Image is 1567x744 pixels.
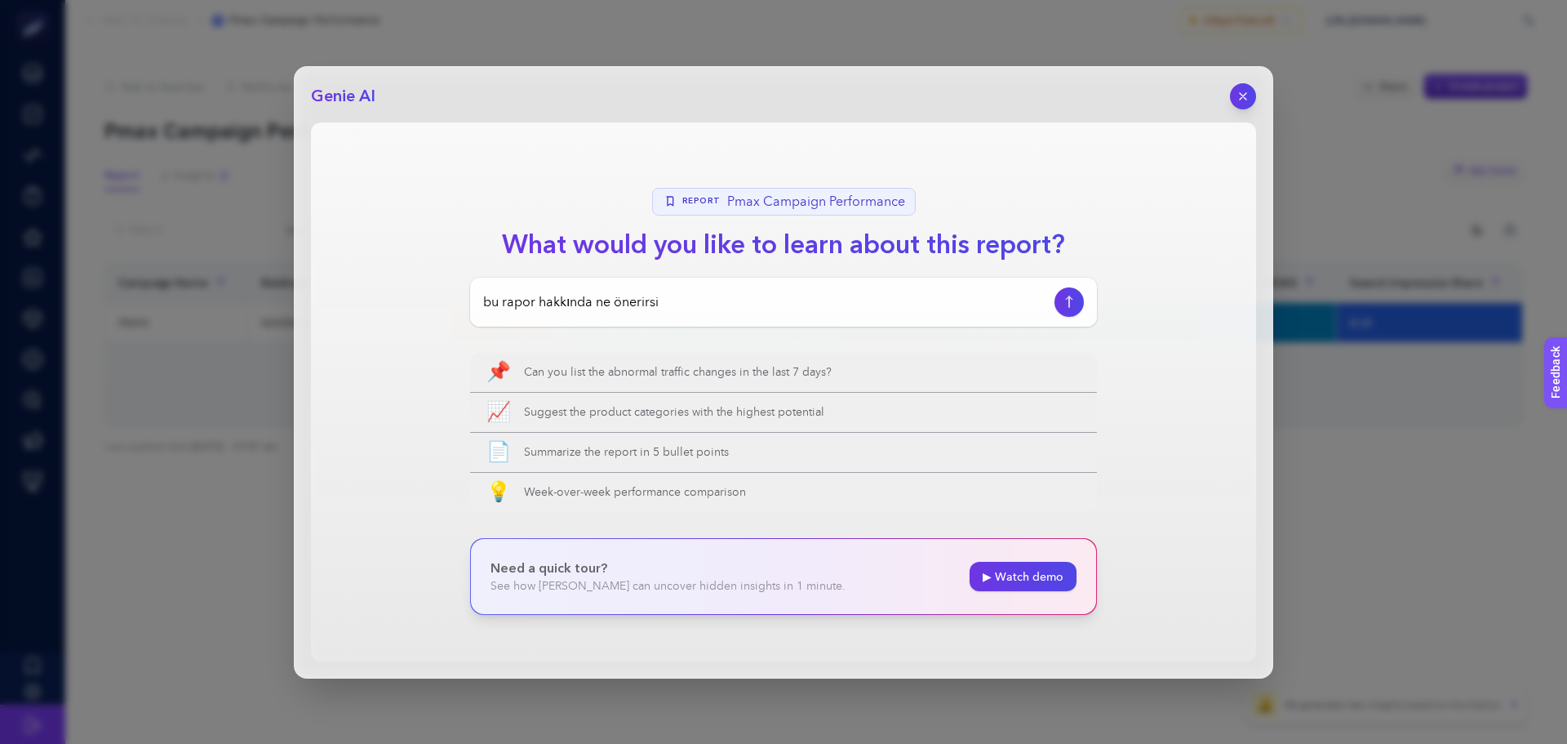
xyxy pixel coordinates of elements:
[524,364,1081,381] span: Can you list the abnormal traffic changes in the last 7 days?
[10,5,62,18] span: Feedback
[524,444,1081,461] span: Summarize the report in 5 bullet points
[682,195,721,207] span: Report
[486,443,511,462] span: 📄
[470,393,1097,432] button: 📈Suggest the product categories with the highest potential
[491,578,846,595] p: See how [PERSON_NAME] can uncover hidden insights in 1 minute.
[470,433,1097,472] button: 📄Summarize the report in 5 bullet points
[491,559,846,578] p: Need a quick tour?
[524,404,1081,421] span: Suggest the product categories with the highest potential
[489,225,1078,265] h1: What would you like to learn about this report?
[470,353,1097,392] button: 📌Can you list the abnormal traffic changes in the last 7 days?
[524,484,1081,501] span: Week-over-week performance comparison
[483,292,1048,312] input: Ask Genie anything...
[727,192,905,212] span: Pmax Campaign Performance
[311,85,375,108] h2: Genie AI
[486,403,511,422] span: 📈
[470,473,1097,512] button: 💡Week-over-week performance comparison
[486,363,511,382] span: 📌
[970,562,1076,591] a: ▶ Watch demo
[486,483,511,502] span: 💡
